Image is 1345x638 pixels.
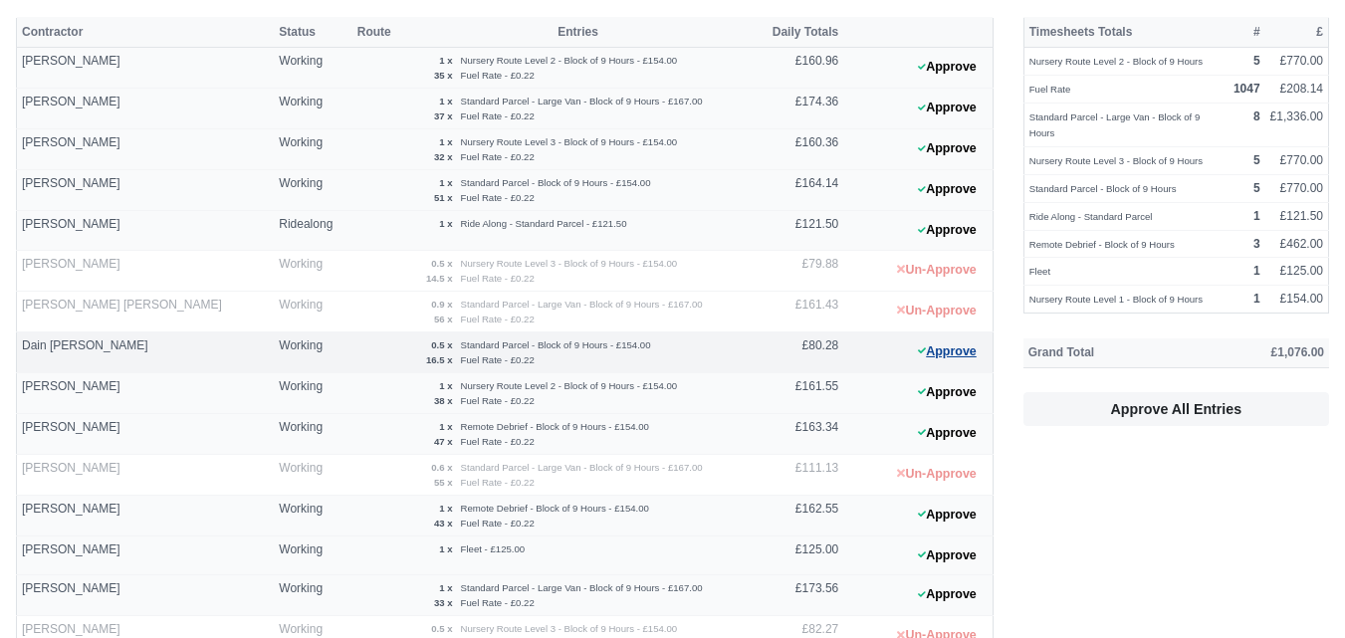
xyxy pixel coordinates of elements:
[1023,392,1329,426] button: Approve All Entries
[461,518,535,529] small: Fuel Rate - £0.22
[751,250,844,291] td: £79.88
[1023,338,1191,368] th: Grand Total
[274,250,351,291] td: Working
[1253,264,1260,278] strong: 1
[434,192,453,203] strong: 51 x
[461,623,678,634] small: Nursery Route Level 3 - Block of 9 Hours - £154.00
[461,421,649,432] small: Remote Debrief - Block of 9 Hours - £154.00
[751,291,844,331] td: £161.43
[274,372,351,413] td: Working
[274,575,351,616] td: Working
[461,96,703,106] small: Standard Parcel - Large Van - Block of 9 Hours - £167.00
[426,273,453,284] strong: 14.5 x
[907,134,988,163] button: Approve
[439,503,452,514] strong: 1 x
[1253,153,1260,167] strong: 5
[1245,542,1345,638] iframe: Chat Widget
[461,436,535,447] small: Fuel Rate - £0.22
[886,256,987,285] button: Un-Approve
[1029,56,1203,67] small: Nursery Route Level 2 - Block of 9 Hours
[1253,109,1260,123] strong: 8
[439,177,452,188] strong: 1 x
[17,454,275,495] td: [PERSON_NAME]
[461,192,535,203] small: Fuel Rate - £0.22
[431,339,452,350] strong: 0.5 x
[274,331,351,372] td: Working
[1265,17,1329,47] th: £
[434,477,453,488] strong: 55 x
[751,17,844,47] th: Daily Totals
[17,211,275,251] td: [PERSON_NAME]
[17,575,275,616] td: [PERSON_NAME]
[17,331,275,372] td: Dain [PERSON_NAME]
[1023,17,1229,47] th: Timesheets Totals
[461,55,678,66] small: Nursery Route Level 2 - Block of 9 Hours - £154.00
[1265,147,1329,175] td: £770.00
[1233,82,1260,96] strong: 1047
[439,96,452,106] strong: 1 x
[434,314,453,324] strong: 56 x
[434,151,453,162] strong: 32 x
[751,535,844,575] td: £125.00
[751,211,844,251] td: £121.50
[434,110,453,121] strong: 37 x
[352,17,406,47] th: Route
[461,177,651,188] small: Standard Parcel - Block of 9 Hours - £154.00
[1265,286,1329,314] td: £154.00
[907,53,988,82] button: Approve
[431,299,452,310] strong: 0.9 x
[431,258,452,269] strong: 0.5 x
[274,129,351,170] td: Working
[434,395,453,406] strong: 38 x
[461,582,703,593] small: Standard Parcel - Large Van - Block of 9 Hours - £167.00
[1029,183,1177,194] small: Standard Parcel - Block of 9 Hours
[274,211,351,251] td: Ridealong
[439,421,452,432] strong: 1 x
[406,17,751,47] th: Entries
[17,495,275,535] td: [PERSON_NAME]
[1029,294,1203,305] small: Nursery Route Level 1 - Block of 9 Hours
[17,291,275,331] td: [PERSON_NAME] [PERSON_NAME]
[439,380,452,391] strong: 1 x
[461,258,678,269] small: Nursery Route Level 3 - Block of 9 Hours - £154.00
[274,291,351,331] td: Working
[274,170,351,211] td: Working
[17,413,275,454] td: [PERSON_NAME]
[751,413,844,454] td: £163.34
[17,250,275,291] td: [PERSON_NAME]
[461,597,535,608] small: Fuel Rate - £0.22
[1029,111,1201,139] small: Standard Parcel - Large Van - Block of 9 Hours
[439,136,452,147] strong: 1 x
[17,48,275,89] td: [PERSON_NAME]
[751,454,844,495] td: £111.13
[1265,48,1329,76] td: £770.00
[1265,230,1329,258] td: £462.00
[1029,84,1071,95] small: Fuel Rate
[907,580,988,609] button: Approve
[1253,181,1260,195] strong: 5
[1029,239,1175,250] small: Remote Debrief - Block of 9 Hours
[907,337,988,366] button: Approve
[461,380,678,391] small: Nursery Route Level 2 - Block of 9 Hours - £154.00
[1265,258,1329,286] td: £125.00
[751,495,844,535] td: £162.55
[461,218,627,229] small: Ride Along - Standard Parcel - £121.50
[1265,202,1329,230] td: £121.50
[461,151,535,162] small: Fuel Rate - £0.22
[434,518,453,529] strong: 43 x
[907,541,988,570] button: Approve
[431,462,452,473] strong: 0.6 x
[461,477,535,488] small: Fuel Rate - £0.22
[439,582,452,593] strong: 1 x
[1265,175,1329,203] td: £770.00
[434,436,453,447] strong: 47 x
[1191,338,1329,368] th: £1,076.00
[274,495,351,535] td: Working
[886,297,987,325] button: Un-Approve
[17,17,275,47] th: Contractor
[439,218,452,229] strong: 1 x
[751,372,844,413] td: £161.55
[434,70,453,81] strong: 35 x
[461,299,703,310] small: Standard Parcel - Large Van - Block of 9 Hours - £167.00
